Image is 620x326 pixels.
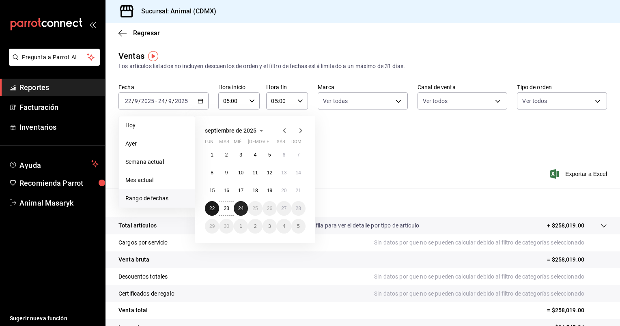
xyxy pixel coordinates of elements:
[234,201,248,216] button: 24 de septiembre de 2025
[118,84,209,90] label: Fecha
[238,188,243,193] abbr: 17 de septiembre de 2025
[248,219,262,234] button: 2 de octubre de 2025
[89,21,96,28] button: open_drawer_menu
[263,201,277,216] button: 26 de septiembre de 2025
[209,223,215,229] abbr: 29 de septiembre de 2025
[218,84,260,90] label: Hora inicio
[277,219,291,234] button: 4 de octubre de 2025
[267,170,272,176] abbr: 12 de septiembre de 2025
[277,139,285,148] abbr: sábado
[118,50,144,62] div: Ventas
[118,290,174,298] p: Certificados de regalo
[374,238,607,247] p: Sin datos por que no se pueden calcular debido al filtro de categorías seleccionado
[248,201,262,216] button: 25 de septiembre de 2025
[118,198,607,208] p: Resumen
[148,51,158,61] img: Tooltip marker
[234,183,248,198] button: 17 de septiembre de 2025
[155,98,157,104] span: -
[547,255,607,264] p: = $258,019.00
[296,188,301,193] abbr: 21 de septiembre de 2025
[138,98,141,104] span: /
[263,165,277,180] button: 12 de septiembre de 2025
[238,170,243,176] abbr: 10 de septiembre de 2025
[291,148,306,162] button: 7 de septiembre de 2025
[168,98,172,104] input: --
[19,178,99,189] span: Recomienda Parrot
[219,219,233,234] button: 30 de septiembre de 2025
[118,272,168,281] p: Descuentos totales
[224,223,229,229] abbr: 30 de septiembre de 2025
[225,170,228,176] abbr: 9 de septiembre de 2025
[248,165,262,180] button: 11 de septiembre de 2025
[118,238,168,247] p: Cargos por servicio
[252,170,258,176] abbr: 11 de septiembre de 2025
[118,221,157,230] p: Total artículos
[263,139,269,148] abbr: viernes
[263,219,277,234] button: 3 de octubre de 2025
[19,197,99,208] span: Animal Masaryk
[132,98,134,104] span: /
[205,183,219,198] button: 15 de septiembre de 2025
[133,29,160,37] span: Regresar
[291,219,306,234] button: 5 de octubre de 2025
[248,139,296,148] abbr: jueves
[158,98,165,104] input: --
[10,314,99,323] span: Sugerir nueva función
[291,139,301,148] abbr: domingo
[125,176,188,184] span: Mes actual
[211,170,213,176] abbr: 8 de septiembre de 2025
[205,165,219,180] button: 8 de septiembre de 2025
[125,139,188,148] span: Ayer
[224,188,229,193] abbr: 16 de septiembre de 2025
[205,219,219,234] button: 29 de septiembre de 2025
[205,201,219,216] button: 22 de septiembre de 2025
[224,206,229,211] abbr: 23 de septiembre de 2025
[19,159,88,169] span: Ayuda
[291,165,306,180] button: 14 de septiembre de 2025
[252,188,258,193] abbr: 18 de septiembre de 2025
[296,206,301,211] abbr: 28 de septiembre de 2025
[234,219,248,234] button: 1 de octubre de 2025
[374,272,607,281] p: Sin datos por que no se pueden calcular debido al filtro de categorías seleccionado
[135,6,216,16] h3: Sucursal: Animal (CDMX)
[267,188,272,193] abbr: 19 de septiembre de 2025
[522,97,547,105] span: Ver todos
[318,84,408,90] label: Marca
[547,221,584,230] p: + $258,019.00
[281,206,286,211] abbr: 27 de septiembre de 2025
[268,152,271,158] abbr: 5 de septiembre de 2025
[118,62,607,71] div: Los artículos listados no incluyen descuentos de orden y el filtro de fechas está limitado a un m...
[205,127,256,134] span: septiembre de 2025
[239,152,242,158] abbr: 3 de septiembre de 2025
[209,188,215,193] abbr: 15 de septiembre de 2025
[547,306,607,315] p: = $258,019.00
[234,139,241,148] abbr: miércoles
[252,206,258,211] abbr: 25 de septiembre de 2025
[267,206,272,211] abbr: 26 de septiembre de 2025
[297,223,300,229] abbr: 5 de octubre de 2025
[374,290,607,298] p: Sin datos por que no se pueden calcular debido al filtro de categorías seleccionado
[209,206,215,211] abbr: 22 de septiembre de 2025
[238,206,243,211] abbr: 24 de septiembre de 2025
[205,148,219,162] button: 1 de septiembre de 2025
[118,306,148,315] p: Venta total
[225,152,228,158] abbr: 2 de septiembre de 2025
[284,221,419,230] p: Da clic en la fila para ver el detalle por tipo de artículo
[282,152,285,158] abbr: 6 de septiembre de 2025
[248,148,262,162] button: 4 de septiembre de 2025
[277,183,291,198] button: 20 de septiembre de 2025
[9,49,100,66] button: Pregunta a Parrot AI
[323,97,348,105] span: Ver todas
[263,183,277,198] button: 19 de septiembre de 2025
[291,201,306,216] button: 28 de septiembre de 2025
[281,188,286,193] abbr: 20 de septiembre de 2025
[22,53,87,62] span: Pregunta a Parrot AI
[205,139,213,148] abbr: lunes
[234,148,248,162] button: 3 de septiembre de 2025
[248,183,262,198] button: 18 de septiembre de 2025
[239,223,242,229] abbr: 1 de octubre de 2025
[551,169,607,179] button: Exportar a Excel
[219,183,233,198] button: 16 de septiembre de 2025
